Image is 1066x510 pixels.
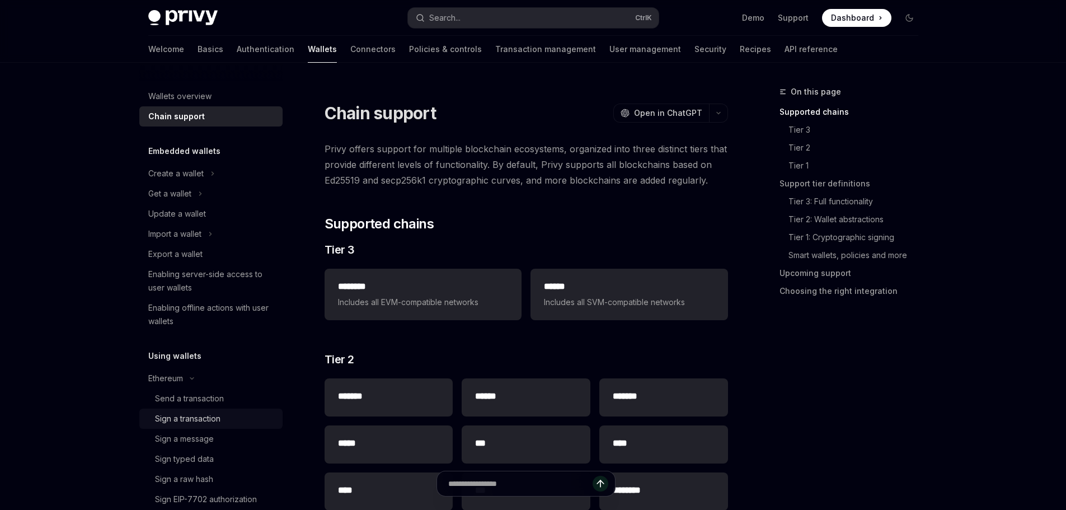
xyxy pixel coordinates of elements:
a: **** *Includes all SVM-compatible networks [530,269,727,320]
a: Update a wallet [139,204,283,224]
a: Support [778,12,809,24]
a: Chain support [139,106,283,127]
div: Import a wallet [148,227,201,241]
a: Sign a raw hash [139,469,283,489]
span: Ctrl K [635,13,652,22]
a: Authentication [237,36,294,63]
div: Wallets overview [148,90,212,103]
div: Enabling offline actions with user wallets [148,301,276,328]
span: Dashboard [831,12,874,24]
a: Demo [742,12,764,24]
a: Tier 1: Cryptographic signing [788,228,927,246]
div: Sign EIP-7702 authorization [155,493,257,506]
a: Welcome [148,36,184,63]
div: Create a wallet [148,167,204,180]
button: Send message [593,476,608,492]
div: Get a wallet [148,187,191,200]
a: Sign EIP-7702 authorization [139,489,283,509]
a: Enabling server-side access to user wallets [139,264,283,298]
div: Sign a raw hash [155,472,213,486]
a: Tier 3: Full functionality [788,193,927,210]
div: Update a wallet [148,207,206,221]
h5: Using wallets [148,349,201,363]
img: dark logo [148,10,218,26]
div: Send a transaction [155,392,224,405]
a: Wallets overview [139,86,283,106]
a: Wallets [308,36,337,63]
div: Sign a message [155,432,214,446]
a: Send a transaction [139,389,283,409]
a: Tier 1 [788,157,927,175]
div: Sign typed data [155,452,214,466]
span: Tier 2 [325,352,354,367]
a: Recipes [740,36,771,63]
span: Tier 3 [325,242,355,258]
a: Connectors [350,36,396,63]
div: Export a wallet [148,247,203,261]
a: Sign a transaction [139,409,283,429]
span: Open in ChatGPT [634,107,702,119]
a: Security [694,36,726,63]
a: Tier 3 [788,121,927,139]
div: Chain support [148,110,205,123]
a: Basics [198,36,223,63]
span: On this page [791,85,841,99]
a: Transaction management [495,36,596,63]
a: **** ***Includes all EVM-compatible networks [325,269,522,320]
a: Smart wallets, policies and more [788,246,927,264]
a: Enabling offline actions with user wallets [139,298,283,331]
button: Open in ChatGPT [613,104,709,123]
div: Search... [429,11,461,25]
span: Supported chains [325,215,434,233]
button: Search...CtrlK [408,8,659,28]
a: User management [609,36,681,63]
a: API reference [785,36,838,63]
a: Sign typed data [139,449,283,469]
a: Upcoming support [779,264,927,282]
a: Tier 2: Wallet abstractions [788,210,927,228]
a: Choosing the right integration [779,282,927,300]
div: Enabling server-side access to user wallets [148,268,276,294]
a: Sign a message [139,429,283,449]
span: Privy offers support for multiple blockchain ecosystems, organized into three distinct tiers that... [325,141,728,188]
span: Includes all SVM-compatible networks [544,296,714,309]
button: Toggle dark mode [900,9,918,27]
div: Ethereum [148,372,183,385]
a: Tier 2 [788,139,927,157]
a: Support tier definitions [779,175,927,193]
a: Policies & controls [409,36,482,63]
a: Supported chains [779,103,927,121]
div: Sign a transaction [155,412,220,425]
h1: Chain support [325,103,436,123]
a: Dashboard [822,9,891,27]
h5: Embedded wallets [148,144,220,158]
span: Includes all EVM-compatible networks [338,296,508,309]
a: Export a wallet [139,244,283,264]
